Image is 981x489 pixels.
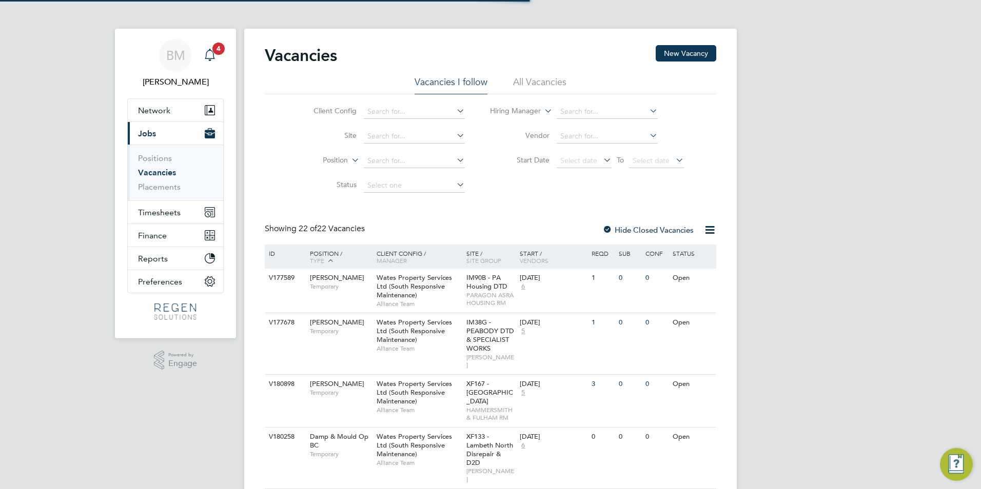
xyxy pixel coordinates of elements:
div: Position / [302,244,374,270]
button: Preferences [128,270,223,293]
div: Open [670,427,715,446]
span: 5 [520,327,526,336]
span: Site Group [466,256,501,264]
div: Showing [265,223,367,234]
span: [PERSON_NAME] [466,353,515,369]
a: BM[PERSON_NAME] [127,39,224,88]
span: Select date [560,156,597,165]
div: 0 [643,269,670,288]
span: Wates Property Services Ltd (South Responsive Maintenance) [377,379,452,405]
button: Network [128,99,223,121]
span: Alliance Team [377,459,461,467]
div: ID [266,244,302,262]
button: Jobs [128,122,223,145]
span: Select date [633,156,670,165]
span: Wates Property Services Ltd (South Responsive Maintenance) [377,273,452,299]
span: XF133 - Lambeth North Disrepair & D2D [466,432,513,467]
span: Timesheets [138,208,181,217]
span: Alliance Team [377,344,461,353]
span: Finance [138,231,167,240]
button: Timesheets [128,201,223,223]
span: 6 [520,282,526,291]
span: 4 [212,43,225,55]
span: IM38G - PEABODY DTD & SPECIALIST WORKS [466,318,514,353]
div: Status [670,244,715,262]
span: Temporary [310,450,371,458]
div: Open [670,375,715,394]
span: Jobs [138,129,156,138]
a: 4 [200,39,220,72]
button: Reports [128,247,223,270]
div: 0 [589,427,616,446]
a: Powered byEngage [154,351,198,370]
span: [PERSON_NAME] [466,467,515,483]
span: PARAGON ASRA HOUSING RM [466,291,515,307]
span: Vendors [520,256,548,264]
li: All Vacancies [513,76,566,94]
span: Type [310,256,324,264]
button: Finance [128,224,223,247]
span: Reports [138,254,168,263]
span: 5 [520,389,526,397]
span: Wates Property Services Ltd (South Responsive Maintenance) [377,432,452,458]
div: 0 [616,375,643,394]
input: Select one [364,178,465,193]
a: Positions [138,153,172,163]
span: BM [166,49,185,62]
div: 0 [616,427,643,446]
div: 1 [589,269,616,288]
div: [DATE] [520,380,586,389]
a: Vacancies [138,168,176,177]
input: Search for... [364,129,465,144]
input: Search for... [364,154,465,168]
div: [DATE] [520,433,586,441]
label: Vendor [490,131,550,140]
input: Search for... [364,105,465,119]
div: Open [670,313,715,332]
div: 0 [643,375,670,394]
span: Wates Property Services Ltd (South Responsive Maintenance) [377,318,452,344]
div: Jobs [128,145,223,200]
span: Manager [377,256,407,264]
div: Site / [464,244,518,269]
div: V180258 [266,427,302,446]
span: Engage [168,359,197,368]
span: HAMMERSMITH & FULHAM RM [466,406,515,422]
div: Reqd [589,244,616,262]
button: New Vacancy [656,45,716,62]
span: Powered by [168,351,197,359]
span: XF167 - [GEOGRAPHIC_DATA] [466,379,513,405]
img: regensolutions-logo-retina.png [154,303,196,320]
span: [PERSON_NAME] [310,318,364,327]
li: Vacancies I follow [415,76,487,94]
label: Hide Closed Vacancies [602,225,694,235]
div: 0 [643,427,670,446]
div: V180898 [266,375,302,394]
span: 22 of [299,223,317,234]
span: IM90B - PA Housing DTD [466,273,507,291]
label: Client Config [298,106,357,115]
div: 0 [643,313,670,332]
label: Position [289,155,348,166]
div: Sub [616,244,643,262]
div: Start / [517,244,589,269]
div: Open [670,269,715,288]
label: Start Date [490,155,550,165]
h2: Vacancies [265,45,337,66]
div: 0 [616,313,643,332]
div: Conf [643,244,670,262]
div: V177589 [266,269,302,288]
span: To [614,153,627,167]
span: [PERSON_NAME] [310,273,364,282]
span: Billy Mcnamara [127,76,224,88]
div: [DATE] [520,318,586,327]
a: Placements [138,182,181,192]
span: Network [138,106,170,115]
span: Alliance Team [377,406,461,414]
span: 6 [520,441,526,450]
button: Engage Resource Center [940,448,973,481]
div: 0 [616,269,643,288]
span: Temporary [310,282,371,291]
span: Preferences [138,277,182,287]
div: [DATE] [520,274,586,282]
